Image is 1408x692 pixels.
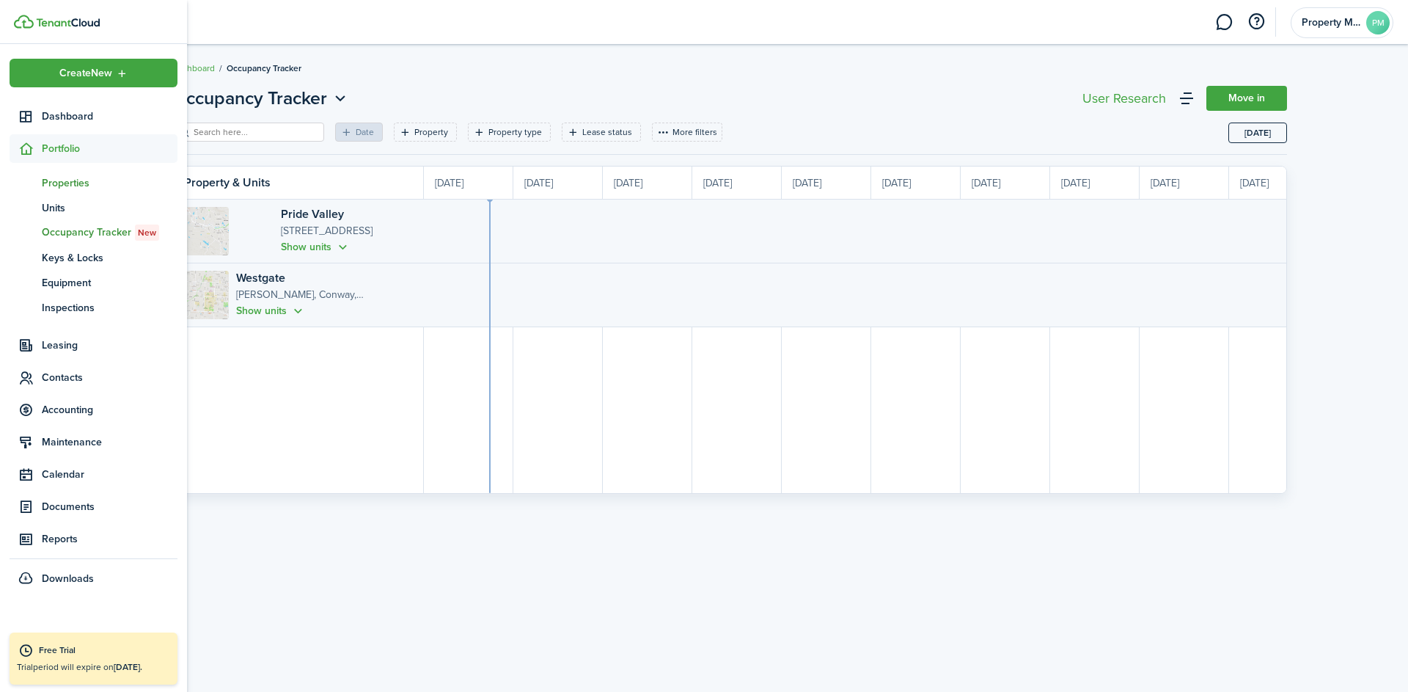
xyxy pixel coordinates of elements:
[42,250,177,266] span: Keys & Locks
[114,660,142,674] b: [DATE].
[394,123,457,142] filter-tag: Open filter
[172,85,350,112] button: Occupancy Tracker
[1244,10,1269,34] button: Open resource center
[14,15,34,29] img: TenantCloud
[172,85,350,112] button: Open menu
[652,123,722,142] button: More filters
[1210,4,1238,41] a: Messaging
[1228,123,1287,143] button: Today
[42,175,177,191] span: Properties
[42,467,177,482] span: Calendar
[42,338,177,353] span: Leasing
[190,125,319,139] input: Search here...
[782,167,871,199] div: [DATE]
[42,141,177,156] span: Portfolio
[138,226,156,239] span: New
[180,207,229,255] img: Property avatar
[1050,167,1140,199] div: [DATE]
[59,68,112,79] span: Create New
[281,223,417,239] p: [STREET_ADDRESS]
[1229,167,1319,199] div: [DATE]
[172,85,327,112] span: Occupancy Tracker
[42,200,177,216] span: Units
[42,109,177,124] span: Dashboard
[42,275,177,291] span: Equipment
[17,660,170,674] p: Trial
[42,300,177,316] span: Inspections
[180,271,229,319] img: Property avatar
[42,434,177,450] span: Maintenance
[513,167,603,199] div: [DATE]
[10,102,177,131] a: Dashboard
[42,225,177,241] span: Occupancy Tracker
[236,302,306,319] button: Show units
[961,167,1050,199] div: [DATE]
[184,174,271,192] timeline-board-header-title: Property & Units
[227,62,301,75] span: Occupancy Tracker
[488,125,542,139] filter-tag-label: Property type
[414,125,448,139] filter-tag-label: Property
[10,59,177,87] button: Open menu
[10,170,177,195] a: Properties
[10,270,177,295] a: Equipment
[10,220,177,245] a: Occupancy TrackerNew
[10,295,177,320] a: Inspections
[1206,86,1287,111] a: Move in
[10,633,177,685] a: Free TrialTrialperiod will expire on[DATE].
[1082,92,1166,105] div: User Research
[281,205,344,222] a: Pride Valley
[468,123,551,142] filter-tag: Open filter
[172,62,215,75] a: Dashboard
[424,167,513,199] div: [DATE]
[42,370,177,385] span: Contacts
[10,195,177,220] a: Units
[562,123,641,142] filter-tag: Open filter
[1079,88,1170,109] button: User Research
[692,167,782,199] div: [DATE]
[39,644,170,658] div: Free Trial
[1366,11,1390,34] avatar-text: PM
[1302,18,1360,28] span: Property Manager
[36,18,100,27] img: TenantCloud
[1140,167,1229,199] div: [DATE]
[42,531,177,547] span: Reports
[42,571,94,586] span: Downloads
[236,269,285,286] a: Westgate
[236,287,417,303] p: [PERSON_NAME], Conway, [GEOGRAPHIC_DATA], 72034, [GEOGRAPHIC_DATA]
[582,125,632,139] filter-tag-label: Lease status
[603,167,692,199] div: [DATE]
[42,499,177,514] span: Documents
[871,167,961,199] div: [DATE]
[281,238,351,255] button: Show units
[33,660,142,674] span: period will expire on
[10,525,177,553] a: Reports
[42,402,177,418] span: Accounting
[10,245,177,270] a: Keys & Locks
